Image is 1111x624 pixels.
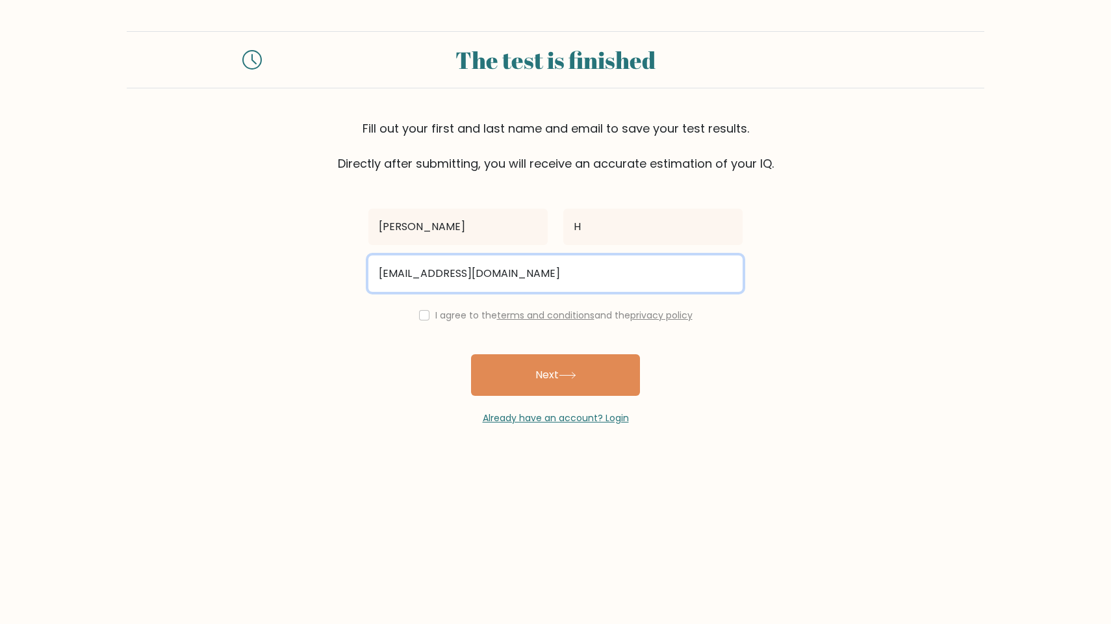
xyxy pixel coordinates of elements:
a: terms and conditions [497,309,594,322]
a: privacy policy [630,309,693,322]
input: Last name [563,209,743,245]
div: The test is finished [277,42,834,77]
a: Already have an account? Login [483,411,629,424]
input: First name [368,209,548,245]
button: Next [471,354,640,396]
label: I agree to the and the [435,309,693,322]
div: Fill out your first and last name and email to save your test results. Directly after submitting,... [127,120,984,172]
input: Email [368,255,743,292]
